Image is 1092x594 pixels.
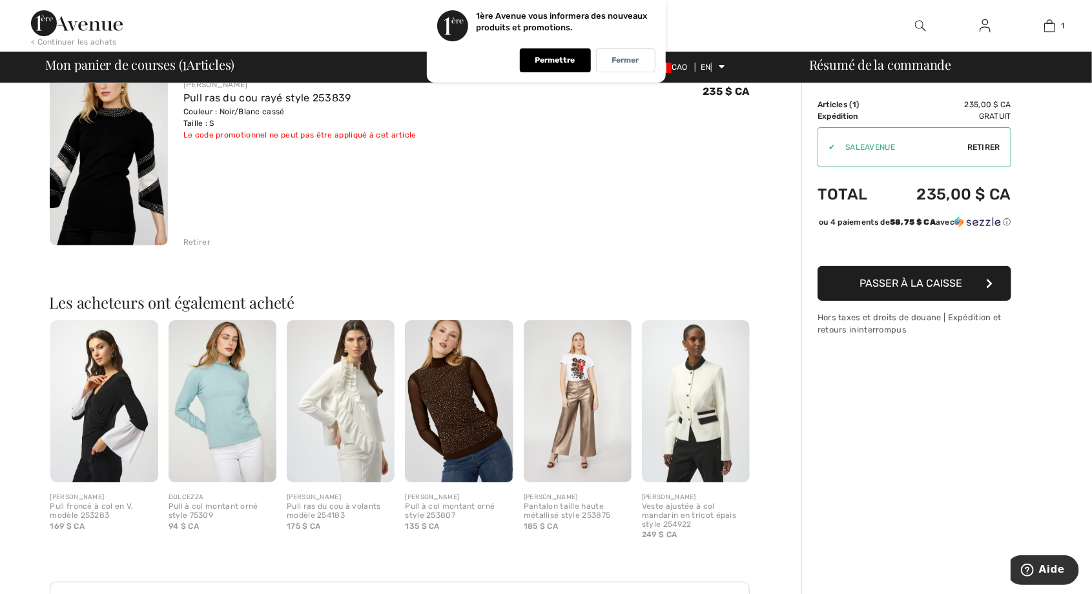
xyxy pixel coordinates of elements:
font: Expédition [818,112,858,121]
font: 235 $ CA [703,85,749,97]
font: [PERSON_NAME] [405,493,459,501]
font: Pull froncé à col en V, modèle 253283 [50,502,134,520]
font: Mon panier de courses ( [46,56,183,73]
font: EN [701,63,711,72]
font: Fermer [612,56,639,65]
button: Passer à la caisse [818,266,1011,301]
iframe: Ouvre un gadget logiciel dans lequel vous pouvez trouver plus d'informations [1011,555,1079,588]
font: Veste ajustée à col mandarin en tricot épais style 254922 [642,502,736,529]
font: Permettre [535,56,575,65]
font: CAO [672,63,688,72]
font: 1 [182,52,187,74]
font: [PERSON_NAME] [642,493,696,501]
font: ou 4 paiements de [819,218,890,227]
div: ou 4 paiements de58,75 $ CAavecSezzle Cliquez pour en savoir plus sur Sezzle [818,216,1011,232]
font: [PERSON_NAME] [287,493,341,501]
font: Résumé de la commande [809,56,951,73]
font: 1ère Avenue vous informera des nouveaux produits et promotions. [477,11,648,32]
img: Mes informations [980,18,991,34]
font: 169 $ CA [50,522,85,531]
font: [PERSON_NAME] [183,80,248,89]
font: Total [818,185,868,203]
img: Pull froncé à col en V, modèle 253283 [50,320,158,482]
img: Pull ras du cou à volants modèle 254183 [287,320,395,482]
a: 1 [1018,18,1081,34]
font: Pull à col montant orné style 253807 [405,502,495,520]
img: rechercher sur le site [915,18,926,34]
font: 249 $ CA [642,530,677,539]
font: Hors taxes et droits de douane | Expédition et retours ininterrompus [818,312,1002,334]
font: ✔ [829,143,835,152]
font: Couleur : Noir/Blanc cassé [183,107,285,116]
font: avec [936,218,954,227]
font: Articles ( [818,100,852,109]
font: DOLCEZZA [169,493,203,501]
img: Veste ajustée à col mandarin en tricot épais style 254922 [642,320,750,482]
font: Retirer [183,238,211,247]
font: ) [856,100,859,109]
font: Pull ras du cou à volants modèle 254183 [287,502,381,520]
font: Taille : S [183,119,214,128]
font: < Continuer les achats [31,37,117,46]
font: 58,75 $ CA [890,218,936,227]
font: Pantalon taille haute métallisé style 253875 [524,502,611,520]
font: 94 $ CA [169,522,199,531]
img: Pull ras du cou rayé style 253839 [50,68,168,245]
font: Passer à la caisse [860,277,963,289]
font: 175 $ CA [287,522,320,531]
font: Retirer [967,143,1000,152]
font: [PERSON_NAME] [50,493,105,501]
a: Se connecter [969,18,1001,34]
img: 1ère Avenue [31,10,123,36]
img: Pantalon taille haute métallisé style 253875 [524,320,632,482]
font: Pull à col montant orné style 75309 [169,502,258,520]
font: 235,00 $ CA [917,185,1011,203]
a: Pull ras du cou rayé style 253839 [183,92,351,104]
iframe: PayPal-paypal [818,232,1011,261]
font: 185 $ CA [524,522,558,531]
font: 1 [1062,21,1065,30]
font: Articles) [187,56,234,73]
font: 1 [852,100,856,109]
font: Le code promotionnel ne peut pas être appliqué à cet article [183,130,417,139]
img: Sezzle [954,216,1001,228]
font: [PERSON_NAME] [524,493,578,501]
img: Mon sac [1044,18,1055,34]
font: 235,00 $ CA [965,100,1011,109]
font: Gratuit [979,112,1011,121]
font: 135 $ CA [405,522,439,531]
font: Les acheteurs ont également acheté [50,292,295,312]
input: Code promotionnel [835,128,967,167]
img: Pull à col montant orné style 75309 [169,320,276,482]
img: Pull à col montant orné style 253807 [405,320,513,482]
font: ⓘ [1004,218,1011,227]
